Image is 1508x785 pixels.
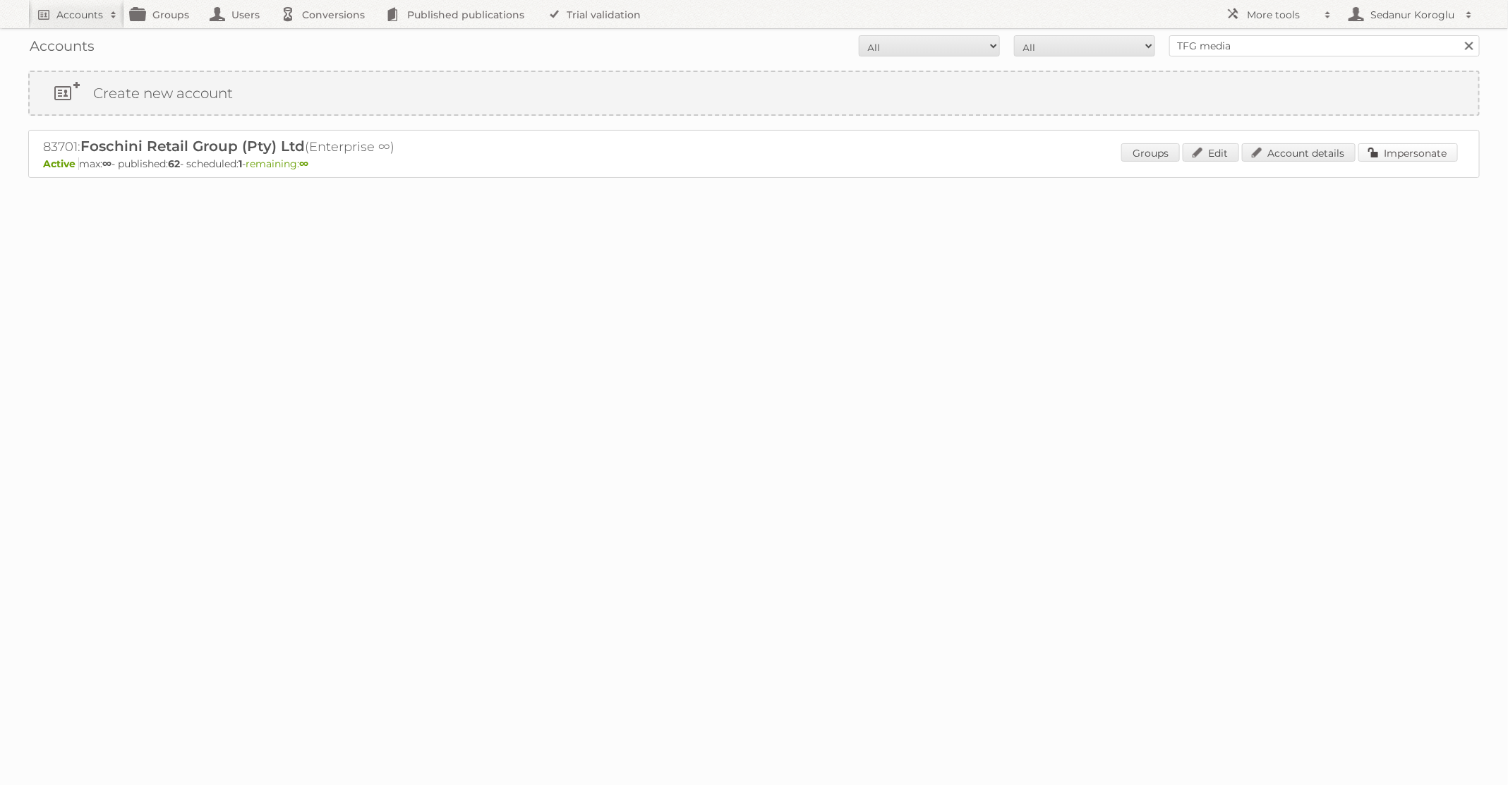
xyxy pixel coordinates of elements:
[43,157,79,170] span: Active
[56,8,103,22] h2: Accounts
[80,138,305,155] span: Foschini Retail Group (Pty) Ltd
[299,157,308,170] strong: ∞
[43,138,537,156] h2: 83701: (Enterprise ∞)
[1242,143,1356,162] a: Account details
[239,157,242,170] strong: 1
[30,72,1478,114] a: Create new account
[102,157,111,170] strong: ∞
[168,157,180,170] strong: 62
[43,157,1465,170] p: max: - published: - scheduled: -
[1183,143,1239,162] a: Edit
[1358,143,1458,162] a: Impersonate
[246,157,308,170] span: remaining:
[1247,8,1317,22] h2: More tools
[1121,143,1180,162] a: Groups
[1367,8,1459,22] h2: Sedanur Koroglu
